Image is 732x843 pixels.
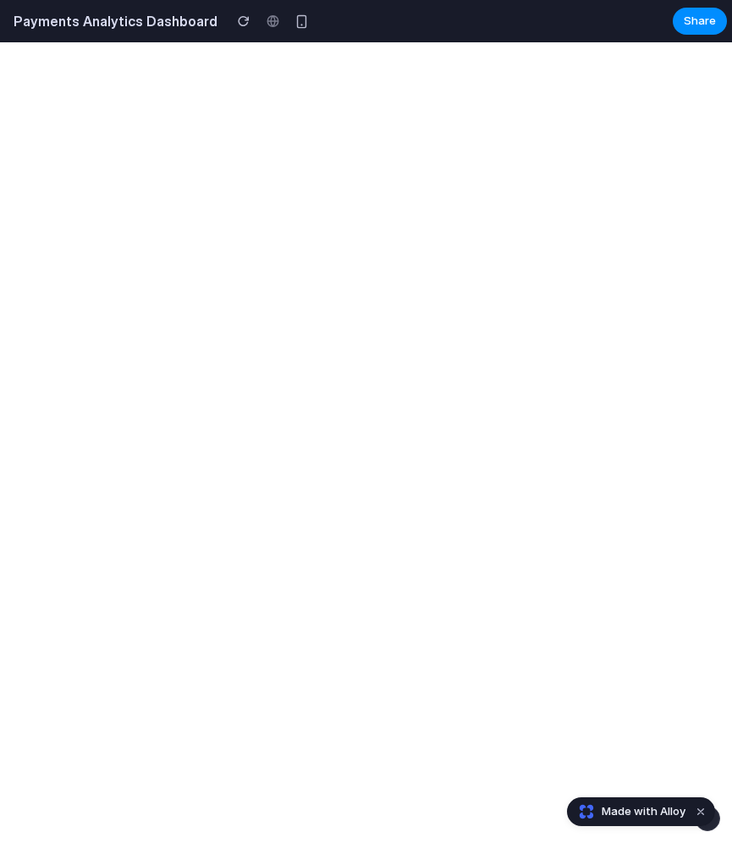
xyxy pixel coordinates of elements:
span: Made with Alloy [602,803,685,820]
h2: Payments Analytics Dashboard [7,11,217,31]
span: Share [684,13,716,30]
a: Made with Alloy [568,803,687,820]
button: Dismiss watermark [691,802,711,822]
button: Share [673,8,727,35]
